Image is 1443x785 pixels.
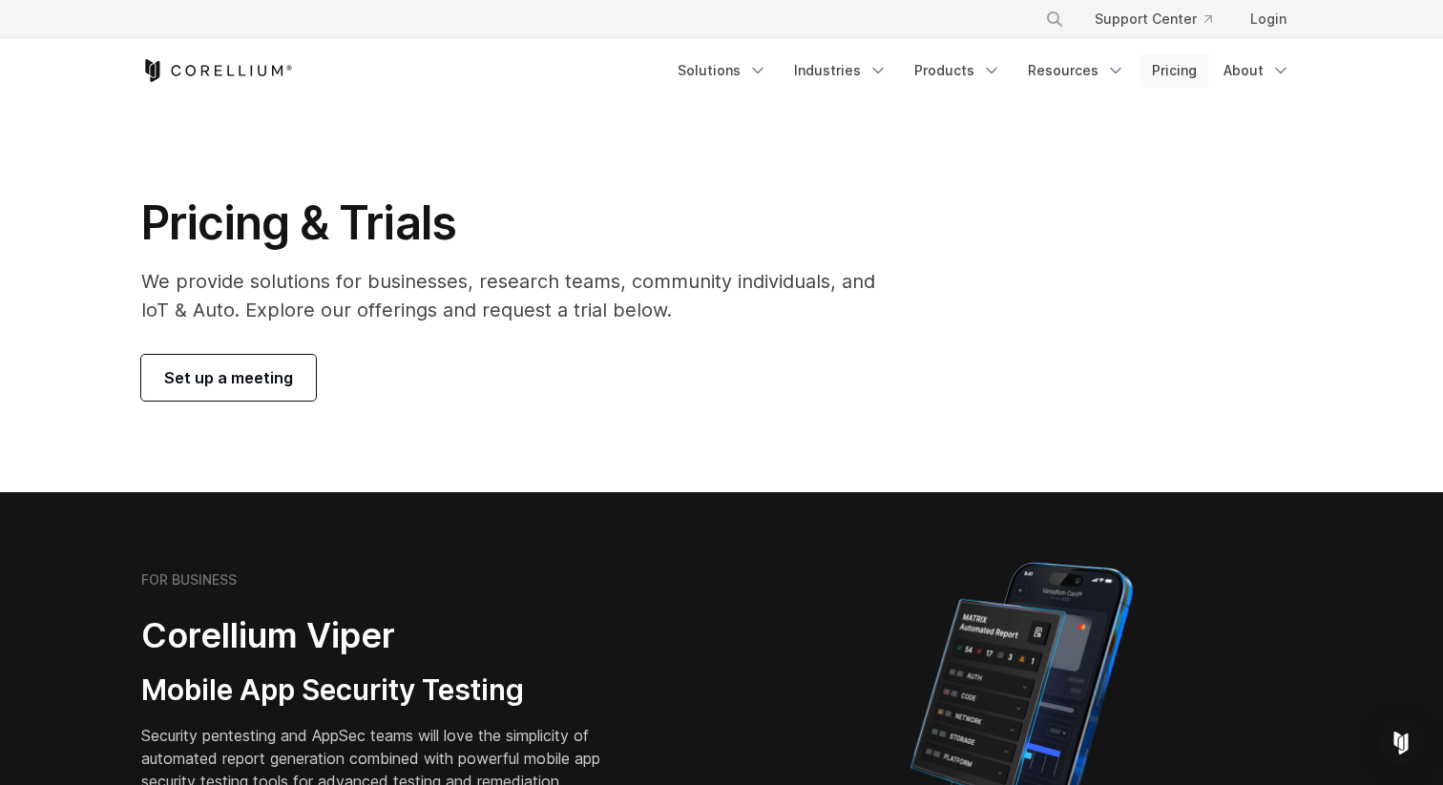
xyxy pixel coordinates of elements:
h3: Mobile App Security Testing [141,672,630,709]
div: Navigation Menu [666,53,1302,88]
a: Resources [1016,53,1137,88]
a: Pricing [1140,53,1208,88]
div: Navigation Menu [1022,2,1302,36]
a: About [1212,53,1302,88]
h2: Corellium Viper [141,614,630,657]
a: Products [903,53,1013,88]
button: Search [1037,2,1072,36]
a: Industries [783,53,899,88]
div: Open Intercom Messenger [1378,720,1424,766]
a: Solutions [666,53,779,88]
a: Login [1235,2,1302,36]
a: Set up a meeting [141,355,316,401]
h1: Pricing & Trials [141,195,902,252]
p: We provide solutions for businesses, research teams, community individuals, and IoT & Auto. Explo... [141,267,902,324]
a: Corellium Home [141,59,293,82]
h6: FOR BUSINESS [141,571,237,589]
a: Support Center [1079,2,1227,36]
span: Set up a meeting [164,366,293,389]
